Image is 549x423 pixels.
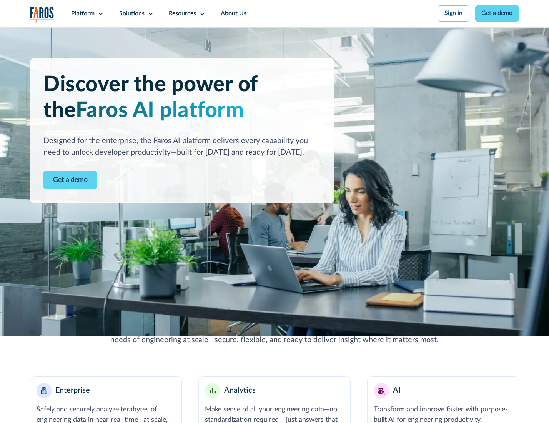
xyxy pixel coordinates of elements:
[30,7,55,23] img: Logo of the analytics and reporting company Faros.
[43,171,97,190] a: Contact Modal
[375,385,387,396] img: AI robot or assistant icon
[43,135,321,158] div: Designed for the enterprise, the Faros AI platform delivers every capability you need to unlock d...
[169,9,196,18] div: Resources
[55,385,90,396] div: Enterprise
[393,385,401,396] div: AI
[210,388,216,393] img: Minimalist bar chart analytics icon
[224,385,256,396] div: Analytics
[71,9,95,18] div: Platform
[41,387,47,394] img: Enterprise building blocks or structure icon
[43,72,321,123] h1: Discover the power of the
[30,7,55,23] a: home
[119,9,145,18] div: Solutions
[438,5,469,22] a: Sign in
[76,100,244,121] span: Faros AI platform
[475,5,519,22] a: Get a demo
